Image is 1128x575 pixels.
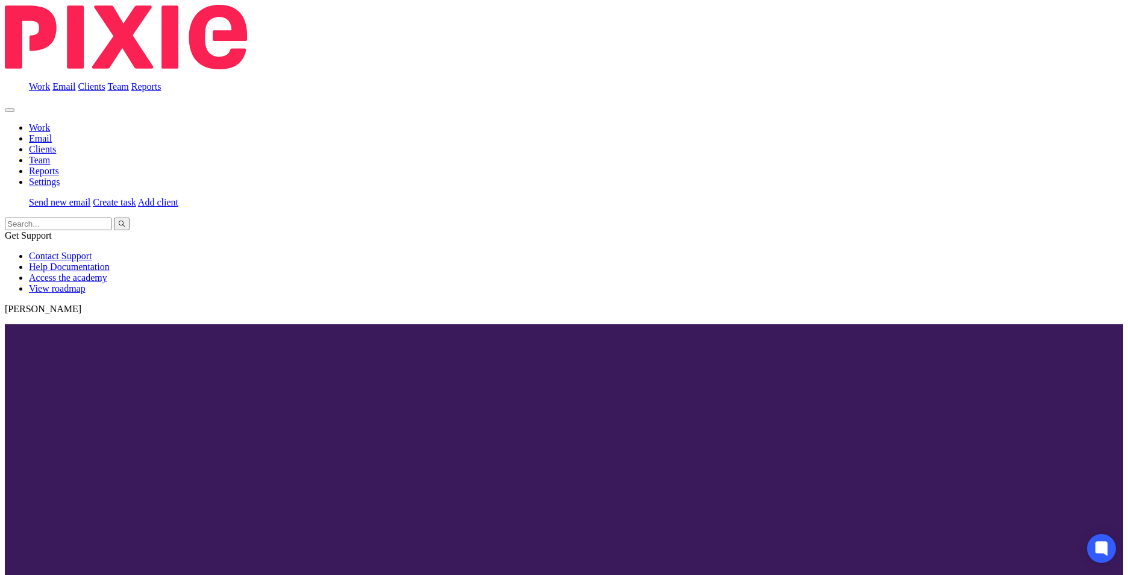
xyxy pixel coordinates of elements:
[52,81,75,92] a: Email
[131,81,161,92] a: Reports
[107,81,128,92] a: Team
[5,230,52,240] span: Get Support
[29,166,59,176] a: Reports
[29,177,60,187] a: Settings
[29,155,50,165] a: Team
[29,81,50,92] a: Work
[29,262,110,272] a: Help Documentation
[5,5,247,69] img: Pixie
[29,283,86,294] a: View roadmap
[78,81,105,92] a: Clients
[114,218,130,230] button: Search
[138,197,178,207] a: Add client
[5,218,111,230] input: Search
[29,122,50,133] a: Work
[29,144,56,154] a: Clients
[29,272,107,283] a: Access the academy
[29,133,52,143] a: Email
[29,197,90,207] a: Send new email
[29,251,92,261] a: Contact Support
[93,197,136,207] a: Create task
[5,304,1123,315] p: [PERSON_NAME]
